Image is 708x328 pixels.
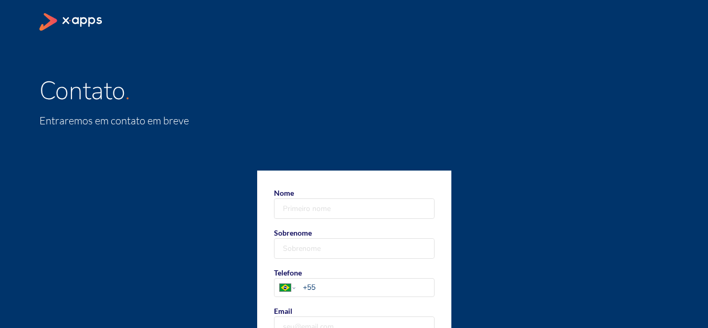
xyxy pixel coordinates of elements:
[39,73,125,108] span: Contato
[274,227,435,259] label: Sobrenome
[274,187,435,219] label: Nome
[274,239,434,258] input: Sobrenome
[274,267,435,297] label: Telefone
[274,199,434,218] input: Nome
[39,114,189,127] span: Entraremos em contato em breve
[303,282,434,293] input: TelefonePhone number country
